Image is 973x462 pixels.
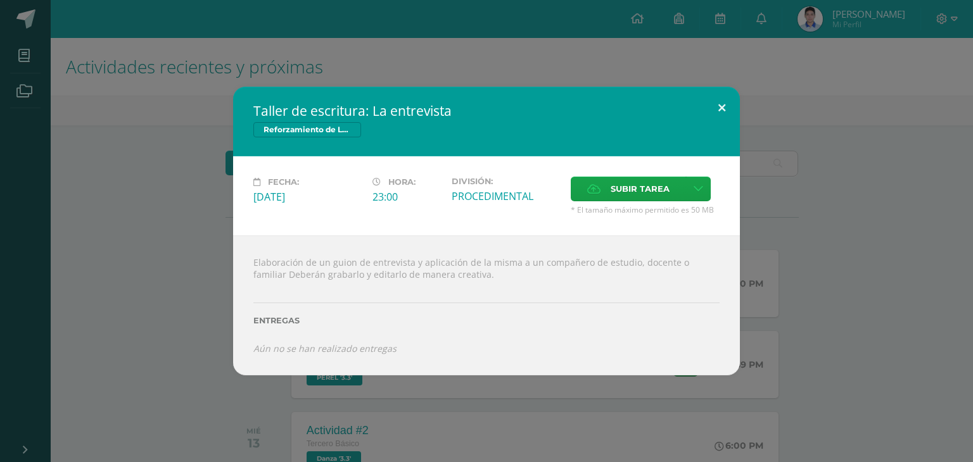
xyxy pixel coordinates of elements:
[253,102,720,120] h2: Taller de escritura: La entrevista
[388,177,416,187] span: Hora:
[253,190,362,204] div: [DATE]
[571,204,720,215] span: * El tamaño máximo permitido es 50 MB
[452,189,561,203] div: PROCEDIMENTAL
[253,122,361,137] span: Reforzamiento de Lectura
[611,177,670,201] span: Subir tarea
[268,177,299,187] span: Fecha:
[233,235,740,375] div: Elaboración de un guion de entrevista y aplicación de la misma a un compañero de estudio, docente...
[372,190,442,204] div: 23:00
[704,87,740,130] button: Close (Esc)
[253,342,397,354] i: Aún no se han realizado entregas
[452,177,561,186] label: División:
[253,316,720,325] label: Entregas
